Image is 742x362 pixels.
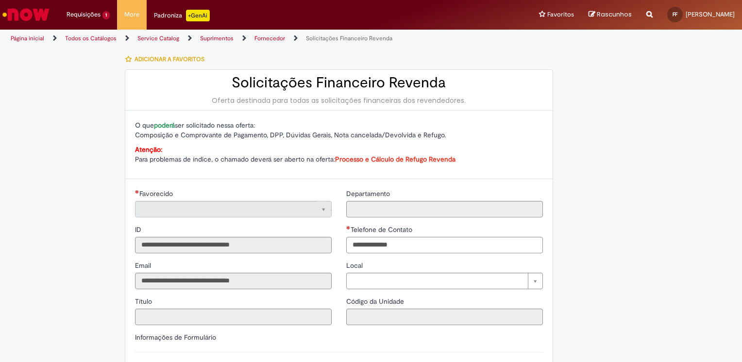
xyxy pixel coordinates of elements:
a: Processo e Cálculo de Refugo Revenda [335,155,455,164]
span: More [124,10,139,19]
button: Adicionar a Favoritos [125,49,210,69]
span: 1 [102,11,110,19]
label: Informações de Formulário [135,333,216,342]
span: Necessários [135,190,139,194]
input: Telefone de Contato [346,237,543,253]
input: ID [135,237,332,253]
span: Somente leitura - Departamento [346,189,392,198]
label: Somente leitura - Email [135,261,153,270]
span: [PERSON_NAME] [686,10,735,18]
strong: Atenção: [135,145,162,154]
a: Service Catalog [137,34,179,42]
a: Solicitações Financeiro Revenda [306,34,392,42]
p: O que ser solicitado nessa oferta: Composição e Comprovante de Pagamento, DPP, Dúvidas Gerais, No... [135,120,543,140]
a: Fornecedor [254,34,285,42]
span: Telefone de Contato [351,225,414,234]
a: Limpar campo Local [346,273,543,289]
label: Somente leitura - Código da Unidade [346,296,406,306]
p: +GenAi [186,10,210,21]
span: Necessários - Favorecido [139,189,175,198]
label: Somente leitura - Departamento [346,189,392,198]
h2: Solicitações Financeiro Revenda [135,75,543,91]
label: Somente leitura - Título [135,296,154,306]
a: Rascunhos [589,10,632,19]
input: Email [135,273,332,289]
a: Suprimentos [200,34,234,42]
span: Requisições [67,10,101,19]
span: Favoritos [547,10,574,19]
div: Padroniza [154,10,210,21]
span: Adicionar a Favoritos [135,55,204,63]
img: ServiceNow [1,5,51,24]
div: Oferta destinada para todas as solicitações financeiras dos revendedores. [135,96,543,105]
ul: Trilhas de página [7,30,488,48]
a: Página inicial [11,34,44,42]
strong: poderá [154,121,175,130]
input: Departamento [346,201,543,217]
label: Somente leitura - ID [135,225,143,234]
input: Título [135,309,332,325]
span: Local [346,261,365,270]
label: Somente leitura - Necessários - Favorecido [135,189,175,198]
span: Obrigatório Preenchido [346,226,351,230]
a: Todos os Catálogos [65,34,117,42]
span: FF [673,11,677,17]
input: Código da Unidade [346,309,543,325]
span: Rascunhos [597,10,632,19]
p: Para problemas de índice, o chamado deverá ser aberto na oferta: [135,145,543,164]
a: Limpar campo Favorecido [135,201,332,217]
